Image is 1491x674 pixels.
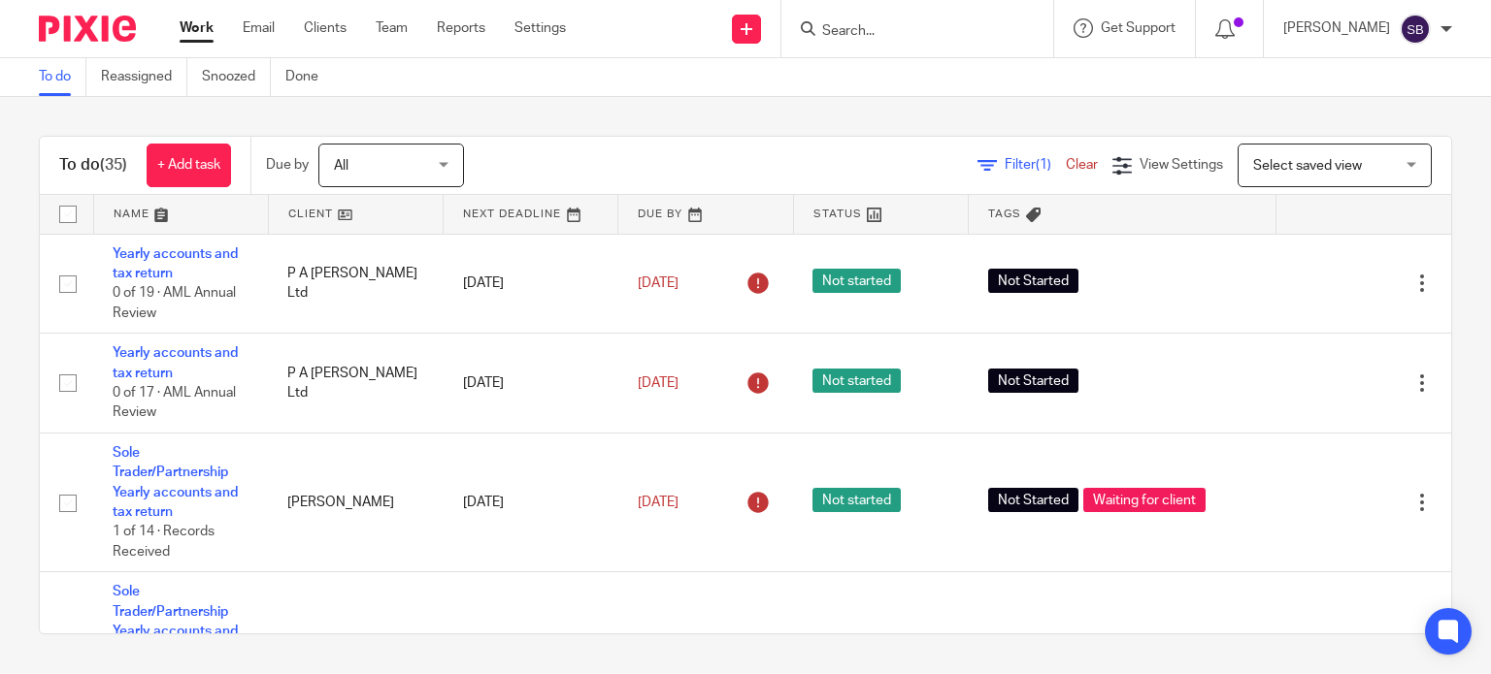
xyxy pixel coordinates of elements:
a: Clear [1066,158,1098,172]
span: [DATE] [638,276,679,290]
a: Reports [437,18,485,38]
a: Snoozed [202,58,271,96]
td: P A [PERSON_NAME] Ltd [268,234,443,334]
td: [DATE] [444,433,618,572]
a: Yearly accounts and tax return [113,247,238,280]
span: [DATE] [638,496,679,509]
a: Done [285,58,333,96]
a: Reassigned [101,58,187,96]
span: Not started [812,269,901,293]
a: Team [376,18,408,38]
a: + Add task [147,144,231,187]
img: svg%3E [1400,14,1431,45]
a: Settings [514,18,566,38]
a: Sole Trader/Partnership Yearly accounts and tax return [113,585,238,658]
span: Filter [1005,158,1066,172]
a: Clients [304,18,347,38]
span: Tags [988,209,1021,219]
span: 0 of 19 · AML Annual Review [113,286,236,320]
a: Sole Trader/Partnership Yearly accounts and tax return [113,446,238,519]
span: Waiting for client [1083,488,1206,512]
h1: To do [59,155,127,176]
img: Pixie [39,16,136,42]
a: Work [180,18,214,38]
a: To do [39,58,86,96]
span: (35) [100,157,127,173]
span: Not started [812,488,901,512]
span: View Settings [1140,158,1223,172]
span: All [334,159,348,173]
span: Not Started [988,269,1078,293]
p: [PERSON_NAME] [1283,18,1390,38]
span: 1 of 14 · Records Received [113,526,215,560]
td: P A [PERSON_NAME] Ltd [268,334,443,433]
span: Not Started [988,488,1078,512]
td: [DATE] [444,234,618,334]
span: Not started [812,369,901,393]
a: Email [243,18,275,38]
td: [DATE] [444,334,618,433]
td: [PERSON_NAME] [268,433,443,572]
input: Search [820,23,995,41]
span: Get Support [1101,21,1176,35]
span: Select saved view [1253,159,1362,173]
span: 0 of 17 · AML Annual Review [113,386,236,420]
a: Yearly accounts and tax return [113,346,238,379]
p: Due by [266,155,309,175]
span: [DATE] [638,376,679,390]
span: Not Started [988,369,1078,393]
span: (1) [1036,158,1051,172]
